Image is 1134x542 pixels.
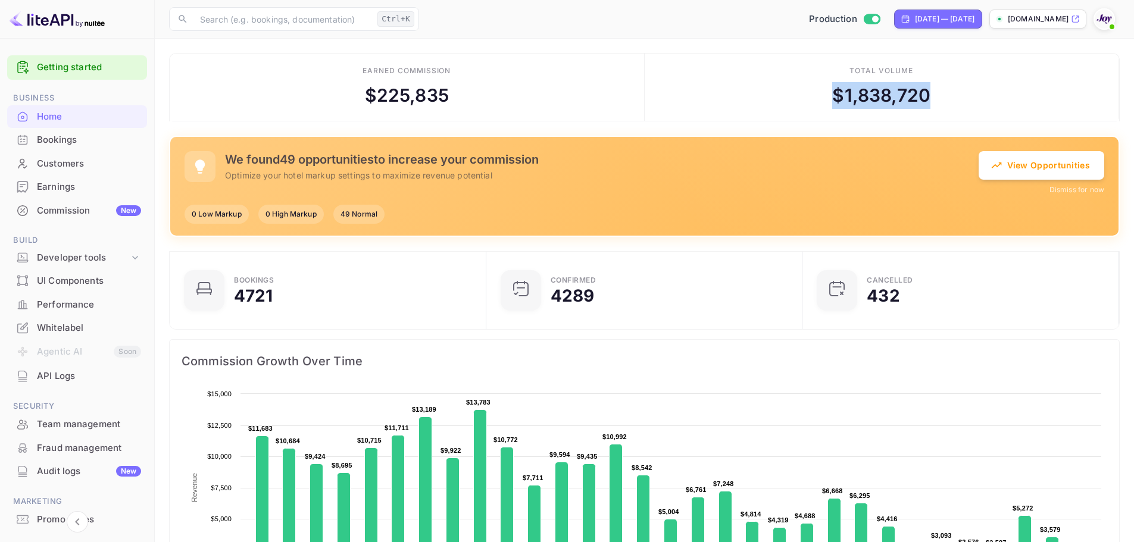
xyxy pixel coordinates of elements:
a: Promo codes [7,508,147,530]
a: CommissionNew [7,199,147,221]
text: $10,772 [493,436,518,443]
text: $8,695 [332,462,352,469]
text: $3,579 [1040,526,1061,533]
div: Getting started [7,55,147,80]
div: Bookings [234,277,274,284]
div: API Logs [7,365,147,388]
text: $5,272 [1013,505,1033,512]
text: $4,416 [877,515,898,522]
a: Earnings [7,176,147,198]
div: Developer tools [7,247,147,268]
a: Home [7,105,147,127]
div: 432 [867,287,899,304]
span: Production [809,12,857,26]
text: $5,000 [211,515,232,522]
text: $4,814 [741,510,761,518]
div: Fraud management [7,437,147,460]
span: Build [7,234,147,247]
div: Home [7,105,147,129]
div: New [116,466,141,477]
text: $6,668 [822,487,843,494]
div: Customers [7,152,147,176]
div: Earnings [37,180,141,194]
div: Developer tools [37,251,129,265]
div: Audit logs [37,465,141,478]
div: Total volume [849,65,913,76]
a: Bookings [7,129,147,151]
span: Security [7,400,147,413]
div: API Logs [37,369,141,383]
div: [DATE] — [DATE] [915,14,974,24]
div: Earnings [7,176,147,199]
text: $10,715 [357,437,382,444]
text: $13,189 [412,406,436,413]
text: $7,500 [211,484,232,491]
div: Promo codes [37,513,141,527]
div: Whitelabel [37,321,141,335]
div: UI Components [37,274,141,288]
div: Bookings [7,129,147,152]
text: $7,711 [523,474,543,481]
a: Audit logsNew [7,460,147,482]
text: $4,688 [795,512,816,519]
div: 4289 [551,287,595,304]
div: Team management [37,418,141,431]
img: With Joy [1095,10,1114,29]
text: $11,683 [248,425,273,432]
p: Optimize your hotel markup settings to maximize revenue potential [225,169,979,181]
text: $12,500 [207,422,232,429]
button: Collapse navigation [67,511,88,532]
div: $ 1,838,720 [832,82,930,109]
text: $3,093 [931,532,952,539]
text: $15,000 [207,390,232,397]
a: UI Components [7,270,147,292]
div: Fraud management [37,441,141,455]
div: Promo codes [7,508,147,531]
img: LiteAPI logo [10,10,105,29]
input: Search (e.g. bookings, documentation) [193,7,373,31]
text: Revenue [190,473,199,502]
div: CANCELLED [867,277,913,284]
div: Team management [7,413,147,436]
a: API Logs [7,365,147,387]
text: $10,684 [276,437,301,444]
span: Marketing [7,495,147,508]
text: $9,594 [549,451,570,458]
text: $9,424 [305,453,326,460]
text: $8,542 [632,464,652,471]
div: New [116,205,141,216]
text: $10,000 [207,453,232,460]
div: Home [37,110,141,124]
div: 4721 [234,287,273,304]
text: $9,922 [441,447,461,454]
text: $9,435 [577,453,598,460]
p: [DOMAIN_NAME] [1008,14,1069,24]
text: $4,319 [768,516,789,524]
text: $11,711 [385,424,409,431]
button: View Opportunities [979,151,1104,180]
span: 49 Normal [333,209,385,220]
a: Team management [7,413,147,435]
span: 0 High Markup [258,209,324,220]
div: Earned commission [363,65,451,76]
span: 0 Low Markup [185,209,249,220]
div: Switch to Sandbox mode [804,12,885,26]
a: Whitelabel [7,317,147,339]
text: $10,992 [602,433,627,440]
div: Confirmed [551,277,596,284]
div: CommissionNew [7,199,147,223]
a: Performance [7,293,147,315]
a: Customers [7,152,147,174]
text: $13,783 [466,399,491,406]
div: Audit logsNew [7,460,147,483]
div: Customers [37,157,141,171]
div: Bookings [37,133,141,147]
div: Performance [37,298,141,312]
div: $ 225,835 [365,82,449,109]
text: $6,295 [849,492,870,499]
text: $7,248 [713,480,734,487]
div: Whitelabel [7,317,147,340]
text: $5,004 [658,508,679,515]
div: Commission [37,204,141,218]
h5: We found 49 opportunities to increase your commission [225,152,979,167]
